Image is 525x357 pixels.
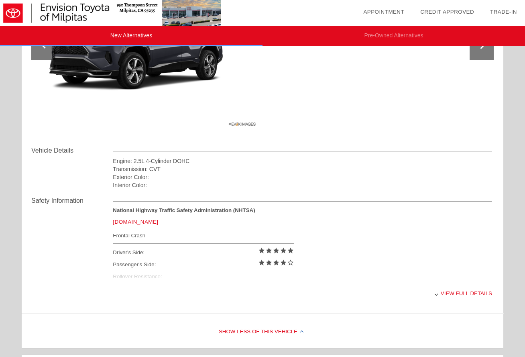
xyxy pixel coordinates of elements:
div: Passenger's Side: [113,259,294,271]
a: Trade-In [490,9,517,15]
div: Interior Color: [113,181,492,189]
i: star [280,247,287,254]
div: Vehicle Details [31,146,113,155]
i: star [280,259,287,266]
div: Safety Information [31,196,113,206]
a: [DOMAIN_NAME] [113,219,158,225]
i: star [273,247,280,254]
li: Pre-Owned Alternatives [262,26,525,46]
i: star [258,259,265,266]
div: Frontal Crash [113,231,294,241]
i: star [258,247,265,254]
strong: National Highway Traffic Safety Administration (NHTSA) [113,207,255,213]
div: Transmission: CVT [113,165,492,173]
i: star [265,259,273,266]
div: View full details [113,284,492,303]
i: star [265,247,273,254]
a: Credit Approved [420,9,474,15]
div: Show Less of this Vehicle [22,316,503,348]
a: Appointment [363,9,404,15]
div: Driver's Side: [113,247,294,259]
div: Exterior Color: [113,173,492,181]
i: star [287,247,294,254]
i: star [273,259,280,266]
i: star_border [287,259,294,266]
div: Engine: 2.5L 4-Cylinder DOHC [113,157,492,165]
